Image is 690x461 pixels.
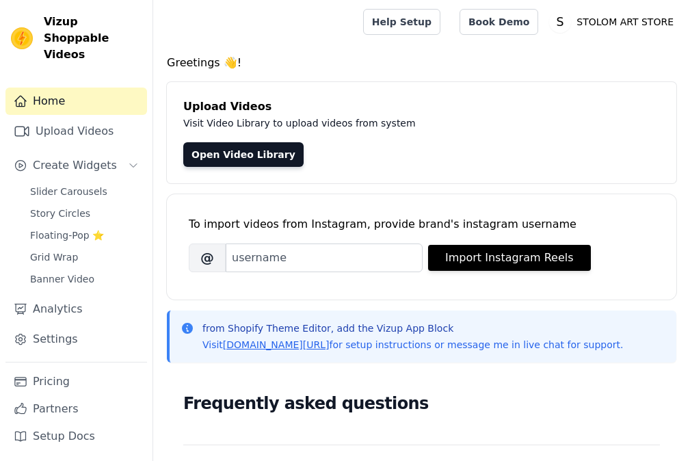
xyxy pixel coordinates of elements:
p: from Shopify Theme Editor, add the Vizup App Block [202,321,623,335]
a: Story Circles [22,204,147,223]
button: Create Widgets [5,152,147,179]
span: Banner Video [30,272,94,286]
button: Import Instagram Reels [428,245,591,271]
a: Upload Videos [5,118,147,145]
h4: Upload Videos [183,98,660,115]
a: Slider Carousels [22,182,147,201]
button: S STOLOM ART STORE [549,10,679,34]
p: Visit Video Library to upload videos from system [183,115,660,131]
a: Home [5,88,147,115]
span: Slider Carousels [30,185,107,198]
a: Pricing [5,368,147,395]
input: username [226,243,423,272]
a: Analytics [5,295,147,323]
span: Story Circles [30,207,90,220]
text: S [557,15,564,29]
span: Create Widgets [33,157,117,174]
span: Grid Wrap [30,250,78,264]
a: Settings [5,326,147,353]
a: Open Video Library [183,142,304,167]
a: Floating-Pop ⭐ [22,226,147,245]
a: Banner Video [22,269,147,289]
a: Partners [5,395,147,423]
img: Vizup [11,27,33,49]
h2: Frequently asked questions [183,390,660,417]
p: STOLOM ART STORE [571,10,679,34]
a: Book Demo [460,9,538,35]
div: To import videos from Instagram, provide brand's instagram username [189,216,654,233]
span: Floating-Pop ⭐ [30,228,104,242]
a: Help Setup [363,9,440,35]
h4: Greetings 👋! [167,55,676,71]
a: [DOMAIN_NAME][URL] [223,339,330,350]
a: Grid Wrap [22,248,147,267]
span: @ [189,243,226,272]
a: Setup Docs [5,423,147,450]
p: Visit for setup instructions or message me in live chat for support. [202,338,623,352]
span: Vizup Shoppable Videos [44,14,142,63]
